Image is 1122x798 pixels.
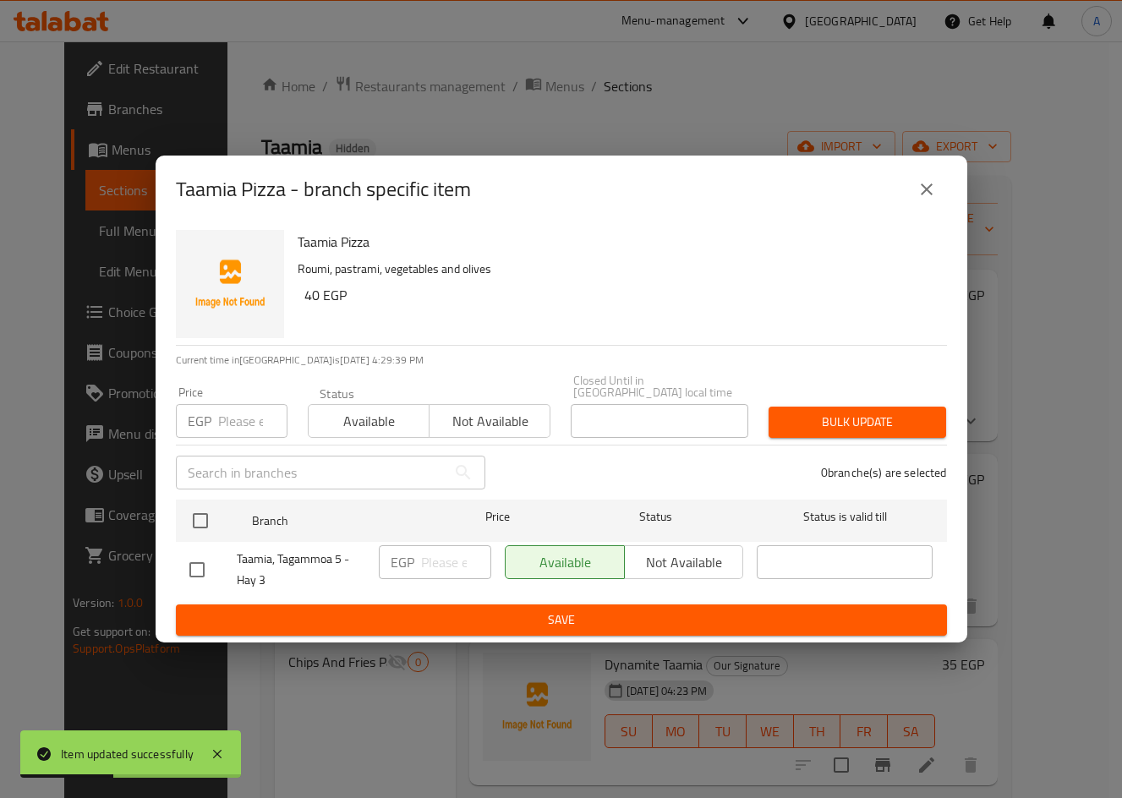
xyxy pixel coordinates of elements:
span: Status is valid till [757,506,933,527]
button: Not available [429,404,550,438]
button: close [906,169,947,210]
input: Please enter price [218,404,287,438]
span: Taamia, Tagammoa 5 - Hay 3 [237,549,365,591]
h6: Taamia Pizza [298,230,933,254]
p: 0 branche(s) are selected [821,464,947,481]
p: EGP [391,552,414,572]
div: Item updated successfully [61,745,194,763]
button: Save [176,604,947,636]
button: Bulk update [769,407,946,438]
input: Search in branches [176,456,446,489]
span: Bulk update [782,412,933,433]
span: Price [441,506,554,527]
h2: Taamia Pizza - branch specific item [176,176,471,203]
span: Save [189,609,933,631]
p: Roumi, pastrami, vegetables and olives [298,259,933,280]
input: Please enter price [421,545,491,579]
span: Branch [252,511,428,532]
img: Taamia Pizza [176,230,284,338]
p: EGP [188,411,211,431]
span: Status [567,506,743,527]
h6: 40 EGP [304,283,933,307]
button: Available [308,404,430,438]
p: Current time in [GEOGRAPHIC_DATA] is [DATE] 4:29:39 PM [176,353,947,368]
span: Available [315,409,423,434]
span: Not available [436,409,544,434]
